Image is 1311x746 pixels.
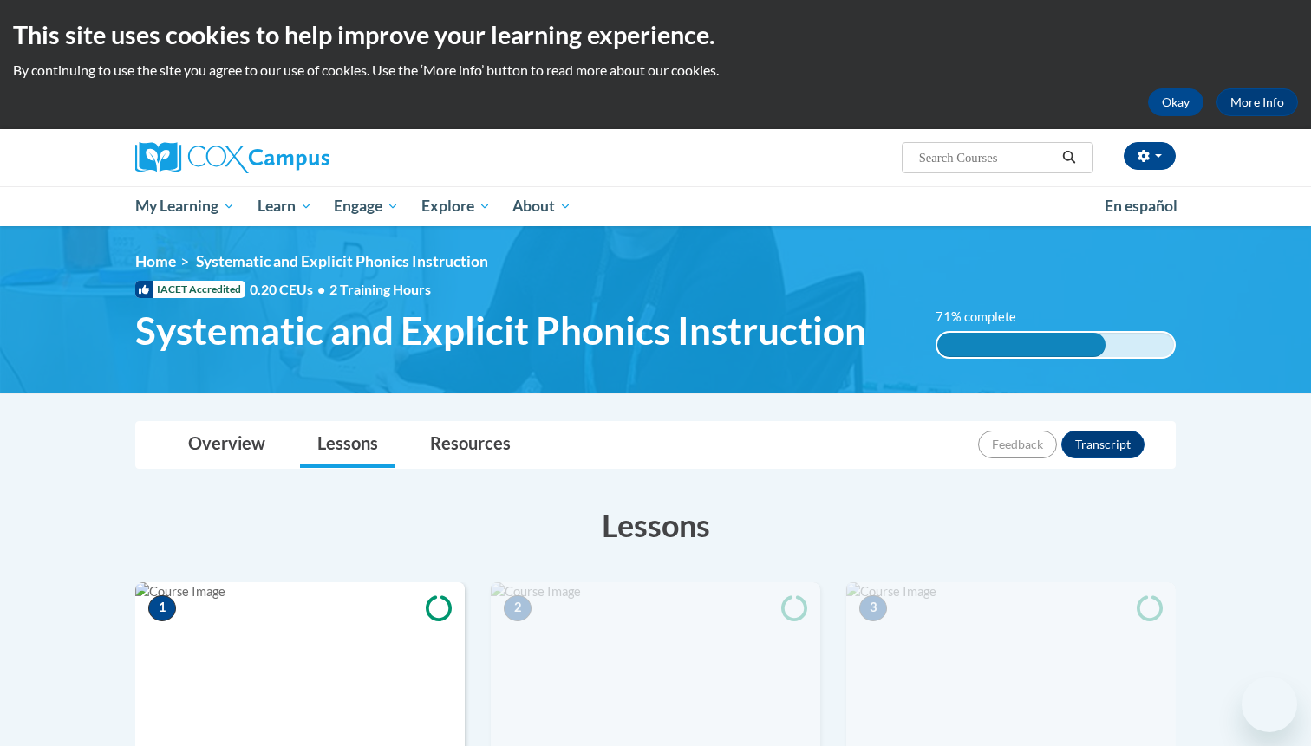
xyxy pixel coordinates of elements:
[1242,677,1297,732] iframe: Button to launch messaging window
[1093,188,1189,224] a: En español
[196,252,488,270] span: Systematic and Explicit Phonics Instruction
[1216,88,1298,116] a: More Info
[246,186,323,226] a: Learn
[317,281,325,297] span: •
[13,61,1298,80] p: By continuing to use the site you agree to our use of cookies. Use the ‘More info’ button to read...
[135,252,176,270] a: Home
[135,503,1176,547] h3: Lessons
[109,186,1202,226] div: Main menu
[937,333,1106,357] div: 71% complete
[250,280,329,299] span: 0.20 CEUs
[329,281,431,297] span: 2 Training Hours
[135,281,245,298] span: IACET Accredited
[859,595,887,621] span: 3
[1124,142,1176,170] button: Account Settings
[978,431,1057,458] button: Feedback
[413,422,528,468] a: Resources
[258,196,312,217] span: Learn
[1056,147,1082,168] button: Search
[1148,88,1203,116] button: Okay
[334,196,399,217] span: Engage
[323,186,410,226] a: Engage
[410,186,502,226] a: Explore
[13,17,1298,52] h2: This site uses cookies to help improve your learning experience.
[135,308,866,354] span: Systematic and Explicit Phonics Instruction
[936,308,1035,327] label: 71% complete
[917,147,1056,168] input: Search Courses
[300,422,395,468] a: Lessons
[135,142,465,173] a: Cox Campus
[135,142,329,173] img: Cox Campus
[421,196,491,217] span: Explore
[171,422,283,468] a: Overview
[502,186,584,226] a: About
[148,595,176,621] span: 1
[504,595,532,621] span: 2
[135,196,235,217] span: My Learning
[1105,197,1177,215] span: En español
[124,186,246,226] a: My Learning
[1061,431,1145,458] button: Transcript
[512,196,571,217] span: About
